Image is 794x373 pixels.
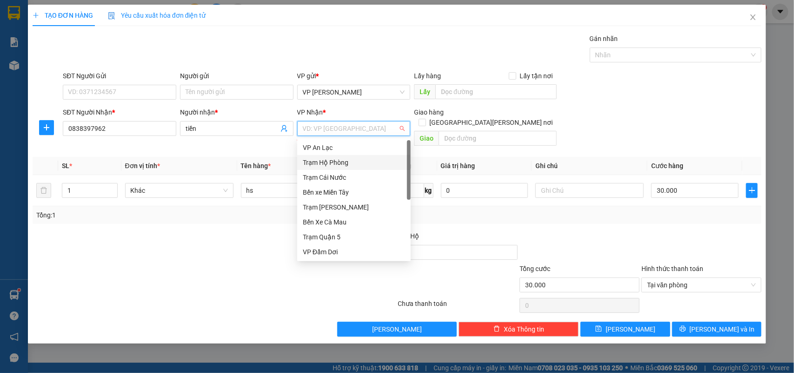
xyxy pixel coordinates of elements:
[241,183,349,198] input: VD: Bàn, Ghế
[680,326,686,333] span: printer
[435,84,557,99] input: Dọc đường
[303,172,405,183] div: Trạm Cái Nước
[535,183,644,198] input: Ghi Chú
[439,131,557,146] input: Dọc đường
[740,5,766,31] button: Close
[303,187,405,197] div: Bến xe Miền Tây
[87,34,389,46] li: Hotline: 02839552959
[426,117,557,128] span: [GEOGRAPHIC_DATA][PERSON_NAME] nơi
[532,157,647,175] th: Ghi chú
[297,170,411,185] div: Trạm Cái Nước
[672,322,761,337] button: printer[PERSON_NAME] và In
[297,140,411,155] div: VP An Lạc
[108,12,206,19] span: Yêu cầu xuất hóa đơn điện tử
[241,162,271,170] span: Tên hàng
[108,12,115,20] img: icon
[297,109,323,116] span: VP Nhận
[12,68,162,83] b: GỬI : VP [PERSON_NAME]
[441,162,475,170] span: Giá trị hàng
[33,12,93,19] span: TẠO ĐƠN HÀNG
[36,210,307,220] div: Tổng: 1
[280,125,288,132] span: user-add
[414,131,439,146] span: Giao
[441,183,528,198] input: 0
[12,12,58,58] img: logo.jpg
[747,187,757,194] span: plus
[297,215,411,230] div: Bến Xe Cà Mau
[39,120,54,135] button: plus
[520,265,550,272] span: Tổng cước
[397,298,519,315] div: Chưa thanh toán
[297,230,411,244] div: Trạm Quận 5
[414,109,444,116] span: Giao hàng
[33,12,39,19] span: plus
[297,185,411,200] div: Bến xe Miền Tây
[297,200,411,215] div: Trạm Tắc Vân
[647,278,756,292] span: Tại văn phòng
[580,322,670,337] button: save[PERSON_NAME]
[63,107,176,117] div: SĐT Người Nhận
[303,232,405,242] div: Trạm Quận 5
[131,183,228,197] span: Khác
[303,247,405,257] div: VP Đầm Dơi
[303,85,405,99] span: VP Bạc Liêu
[337,322,457,337] button: [PERSON_NAME]
[516,71,557,81] span: Lấy tận nơi
[606,324,655,334] span: [PERSON_NAME]
[494,326,500,333] span: delete
[641,265,703,272] label: Hình thức thanh toán
[62,162,69,170] span: SL
[297,71,411,81] div: VP gửi
[590,35,618,42] label: Gán nhãn
[414,84,435,99] span: Lấy
[746,183,758,198] button: plus
[125,162,160,170] span: Đơn vị tính
[297,155,411,170] div: Trạm Hộ Phòng
[414,72,441,80] span: Lấy hàng
[504,324,544,334] span: Xóa Thông tin
[303,202,405,212] div: Trạm [PERSON_NAME]
[303,157,405,168] div: Trạm Hộ Phòng
[297,244,411,259] div: VP Đầm Dơi
[87,23,389,34] li: 26 Phó Cơ Điều, Phường 12
[595,326,602,333] span: save
[297,137,411,148] div: Văn phòng không hợp lệ
[459,322,579,337] button: deleteXóa Thông tin
[372,324,422,334] span: [PERSON_NAME]
[180,107,294,117] div: Người nhận
[36,183,51,198] button: delete
[40,124,53,131] span: plus
[180,71,294,81] div: Người gửi
[63,71,176,81] div: SĐT Người Gửi
[690,324,755,334] span: [PERSON_NAME] và In
[651,162,683,170] span: Cước hàng
[303,217,405,227] div: Bến Xe Cà Mau
[303,142,405,153] div: VP An Lạc
[424,183,434,198] span: kg
[749,14,757,21] span: close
